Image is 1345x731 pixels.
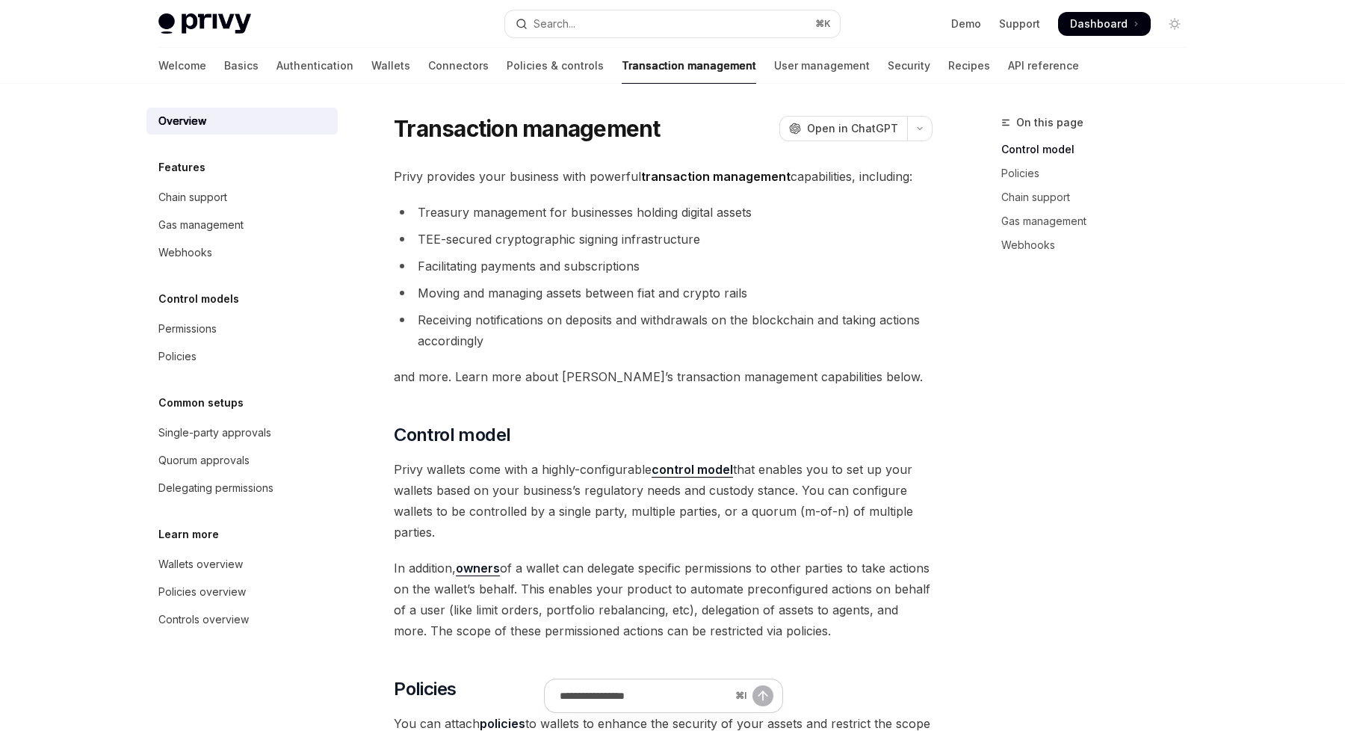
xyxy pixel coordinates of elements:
[534,15,575,33] div: Search...
[158,479,273,497] div: Delegating permissions
[146,419,338,446] a: Single-party approvals
[774,48,870,84] a: User management
[951,16,981,31] a: Demo
[146,315,338,342] a: Permissions
[394,256,933,277] li: Facilitating payments and subscriptions
[146,606,338,633] a: Controls overview
[158,583,246,601] div: Policies overview
[394,115,661,142] h1: Transaction management
[146,184,338,211] a: Chain support
[158,424,271,442] div: Single-party approvals
[158,216,244,234] div: Gas management
[888,48,930,84] a: Security
[394,229,933,250] li: TEE-secured cryptographic signing infrastructure
[1008,48,1079,84] a: API reference
[1001,185,1199,209] a: Chain support
[1016,114,1083,132] span: On this page
[807,121,898,136] span: Open in ChatGPT
[1058,12,1151,36] a: Dashboard
[158,394,244,412] h5: Common setups
[158,112,206,130] div: Overview
[428,48,489,84] a: Connectors
[1001,209,1199,233] a: Gas management
[158,188,227,206] div: Chain support
[146,447,338,474] a: Quorum approvals
[948,48,990,84] a: Recipes
[505,10,840,37] button: Open search
[815,18,831,30] span: ⌘ K
[158,290,239,308] h5: Control models
[158,244,212,262] div: Webhooks
[1001,138,1199,161] a: Control model
[146,343,338,370] a: Policies
[146,108,338,135] a: Overview
[146,475,338,502] a: Delegating permissions
[146,239,338,266] a: Webhooks
[1001,161,1199,185] a: Policies
[158,13,251,34] img: light logo
[158,348,197,365] div: Policies
[158,525,219,543] h5: Learn more
[394,166,933,187] span: Privy provides your business with powerful capabilities, including:
[456,561,500,576] a: owners
[158,48,206,84] a: Welcome
[146,212,338,238] a: Gas management
[394,459,933,543] span: Privy wallets come with a highly-configurable that enables you to set up your wallets based on yo...
[622,48,756,84] a: Transaction management
[507,48,604,84] a: Policies & controls
[1001,233,1199,257] a: Webhooks
[394,423,510,447] span: Control model
[224,48,259,84] a: Basics
[394,202,933,223] li: Treasury management for businesses holding digital assets
[394,366,933,387] span: and more. Learn more about [PERSON_NAME]’s transaction management capabilities below.
[1070,16,1128,31] span: Dashboard
[394,558,933,641] span: In addition, of a wallet can delegate specific permissions to other parties to take actions on th...
[158,611,249,629] div: Controls overview
[276,48,353,84] a: Authentication
[158,320,217,338] div: Permissions
[146,579,338,605] a: Policies overview
[779,116,907,141] button: Open in ChatGPT
[560,679,729,712] input: Ask a question...
[394,309,933,351] li: Receiving notifications on deposits and withdrawals on the blockchain and taking actions accordingly
[641,169,791,184] strong: transaction management
[146,551,338,578] a: Wallets overview
[158,555,243,573] div: Wallets overview
[371,48,410,84] a: Wallets
[999,16,1040,31] a: Support
[158,158,205,176] h5: Features
[652,462,733,478] a: control model
[394,283,933,303] li: Moving and managing assets between fiat and crypto rails
[752,685,773,706] button: Send message
[158,451,250,469] div: Quorum approvals
[1163,12,1187,36] button: Toggle dark mode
